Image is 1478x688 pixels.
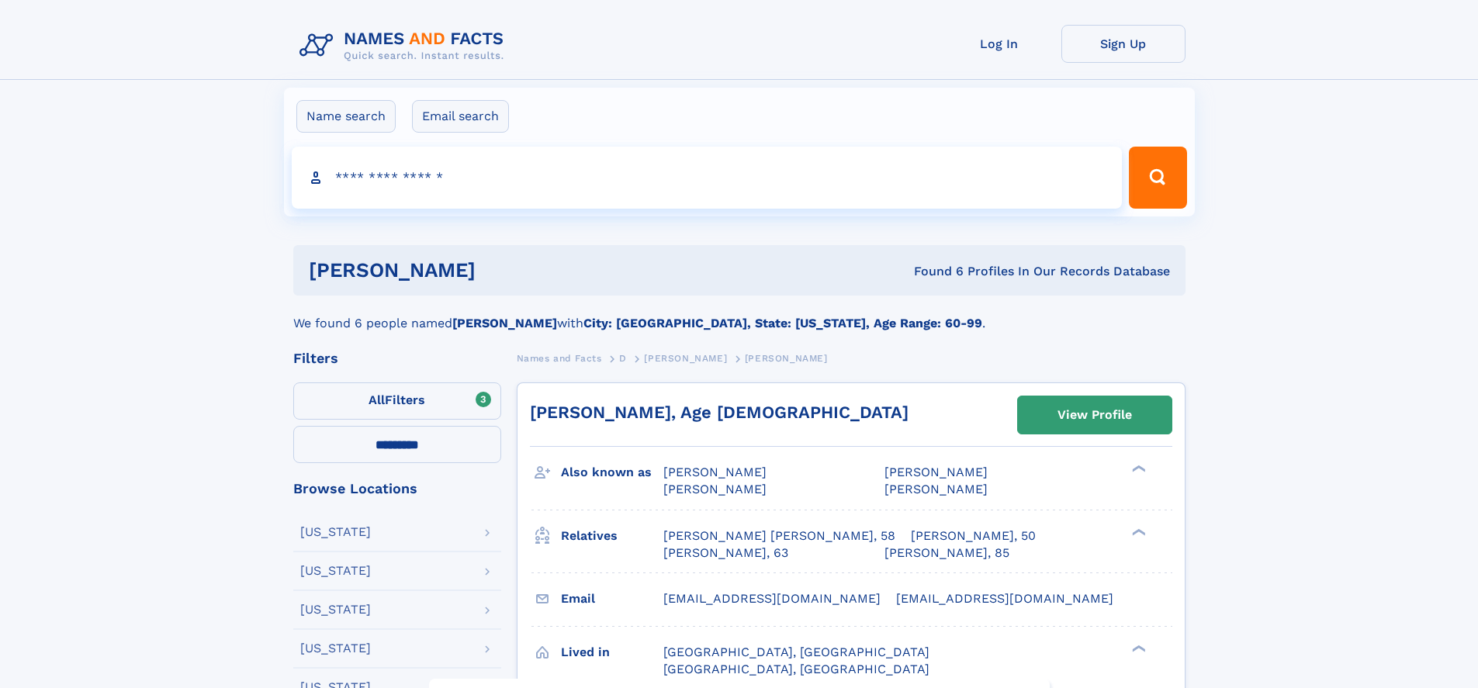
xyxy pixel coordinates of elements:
[561,459,663,486] h3: Also known as
[1057,397,1132,433] div: View Profile
[583,316,982,330] b: City: [GEOGRAPHIC_DATA], State: [US_STATE], Age Range: 60-99
[530,403,909,422] a: [PERSON_NAME], Age [DEMOGRAPHIC_DATA]
[663,545,788,562] a: [PERSON_NAME], 63
[663,465,767,479] span: [PERSON_NAME]
[884,545,1009,562] a: [PERSON_NAME], 85
[619,353,627,364] span: D
[644,348,727,368] a: [PERSON_NAME]
[561,586,663,612] h3: Email
[694,263,1170,280] div: Found 6 Profiles In Our Records Database
[911,527,1036,545] a: [PERSON_NAME], 50
[663,482,767,496] span: [PERSON_NAME]
[663,527,895,545] a: [PERSON_NAME] [PERSON_NAME], 58
[296,100,396,133] label: Name search
[896,591,1113,606] span: [EMAIL_ADDRESS][DOMAIN_NAME]
[561,639,663,666] h3: Lived in
[663,591,881,606] span: [EMAIL_ADDRESS][DOMAIN_NAME]
[293,25,517,67] img: Logo Names and Facts
[369,392,385,407] span: All
[309,261,695,280] h1: [PERSON_NAME]
[745,353,828,364] span: [PERSON_NAME]
[412,100,509,133] label: Email search
[293,382,501,420] label: Filters
[884,482,988,496] span: [PERSON_NAME]
[663,662,929,676] span: [GEOGRAPHIC_DATA], [GEOGRAPHIC_DATA]
[517,348,602,368] a: Names and Facts
[1018,396,1172,434] a: View Profile
[1061,25,1186,63] a: Sign Up
[663,645,929,659] span: [GEOGRAPHIC_DATA], [GEOGRAPHIC_DATA]
[619,348,627,368] a: D
[1128,527,1147,537] div: ❯
[293,351,501,365] div: Filters
[1129,147,1186,209] button: Search Button
[293,482,501,496] div: Browse Locations
[644,353,727,364] span: [PERSON_NAME]
[300,565,371,577] div: [US_STATE]
[300,603,371,616] div: [US_STATE]
[1128,643,1147,653] div: ❯
[561,523,663,549] h3: Relatives
[452,316,557,330] b: [PERSON_NAME]
[292,147,1123,209] input: search input
[293,296,1186,333] div: We found 6 people named with .
[300,526,371,538] div: [US_STATE]
[937,25,1061,63] a: Log In
[300,642,371,655] div: [US_STATE]
[1128,464,1147,474] div: ❯
[884,465,988,479] span: [PERSON_NAME]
